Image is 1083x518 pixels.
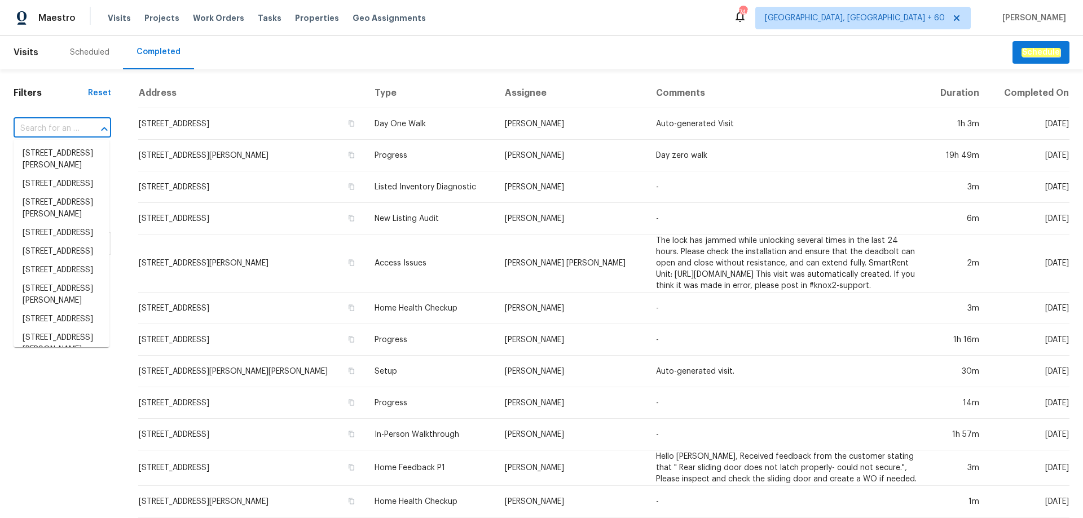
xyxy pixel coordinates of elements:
button: Copy Address [346,462,356,472]
em: Schedule [1022,48,1060,57]
td: [STREET_ADDRESS] [138,108,366,140]
td: The lock has jammed while unlocking several times in the last 24 hours. Please check the installa... [647,234,926,293]
td: [STREET_ADDRESS] [138,171,366,203]
div: Completed [137,46,180,57]
input: Search for an address... [14,120,80,138]
button: Copy Address [346,213,356,223]
li: [STREET_ADDRESS] [14,175,109,193]
td: [DATE] [988,140,1069,171]
td: 1h 57m [926,419,988,450]
td: Home Feedback P1 [366,450,496,486]
td: 6m [926,203,988,234]
td: Listed Inventory Diagnostic [366,171,496,203]
td: [STREET_ADDRESS] [138,203,366,234]
td: [PERSON_NAME] [496,171,647,203]
td: 1h 3m [926,108,988,140]
td: [DATE] [988,450,1069,486]
td: Auto-generated Visit [647,108,926,140]
th: Type [366,78,496,108]
th: Assignee [496,78,647,108]
th: Comments [647,78,926,108]
li: [STREET_ADDRESS] [14,261,109,280]
button: Copy Address [346,181,356,192]
td: Setup [366,356,496,387]
td: [DATE] [988,203,1069,234]
td: - [647,387,926,419]
td: 2m [926,234,988,293]
li: [STREET_ADDRESS][PERSON_NAME] [14,144,109,175]
button: Copy Address [346,150,356,160]
span: [GEOGRAPHIC_DATA], [GEOGRAPHIC_DATA] + 60 [765,12,945,24]
span: Visits [108,12,131,24]
span: [PERSON_NAME] [998,12,1066,24]
td: - [647,419,926,450]
th: Completed On [988,78,1069,108]
td: 3m [926,171,988,203]
th: Address [138,78,366,108]
li: [STREET_ADDRESS] [14,242,109,261]
td: [PERSON_NAME] [496,450,647,486]
td: Progress [366,140,496,171]
th: Duration [926,78,988,108]
td: Auto-generated visit. [647,356,926,387]
td: In-Person Walkthrough [366,419,496,450]
button: Schedule [1012,41,1069,64]
li: [STREET_ADDRESS][PERSON_NAME] [14,193,109,224]
td: [PERSON_NAME] [PERSON_NAME] [496,234,647,293]
td: [DATE] [988,293,1069,324]
td: 3m [926,450,988,486]
button: Copy Address [346,303,356,313]
td: - [647,324,926,356]
td: [DATE] [988,234,1069,293]
button: Copy Address [346,258,356,268]
td: - [647,293,926,324]
td: [DATE] [988,486,1069,517]
td: Hello [PERSON_NAME], Received feedback from the customer stating that " Rear sliding door does no... [647,450,926,486]
td: [STREET_ADDRESS][PERSON_NAME] [138,140,366,171]
td: [STREET_ADDRESS] [138,419,366,450]
td: [STREET_ADDRESS] [138,293,366,324]
span: Visits [14,40,38,65]
td: - [647,486,926,517]
button: Close [96,121,112,137]
td: 19h 49m [926,140,988,171]
span: Maestro [38,12,76,24]
div: Reset [88,87,111,99]
td: [PERSON_NAME] [496,486,647,517]
td: New Listing Audit [366,203,496,234]
button: Copy Address [346,429,356,439]
span: Geo Assignments [353,12,426,24]
td: [STREET_ADDRESS] [138,324,366,356]
button: Copy Address [346,496,356,506]
li: [STREET_ADDRESS][PERSON_NAME] [14,280,109,310]
td: [PERSON_NAME] [496,356,647,387]
li: [STREET_ADDRESS] [14,224,109,242]
td: [DATE] [988,108,1069,140]
td: 3m [926,293,988,324]
button: Copy Address [346,334,356,344]
button: Copy Address [346,118,356,129]
td: [DATE] [988,356,1069,387]
td: [PERSON_NAME] [496,203,647,234]
td: - [647,171,926,203]
td: Progress [366,324,496,356]
span: Tasks [258,14,281,22]
td: Day One Walk [366,108,496,140]
td: [STREET_ADDRESS][PERSON_NAME] [138,234,366,293]
td: [PERSON_NAME] [496,140,647,171]
td: 1h 16m [926,324,988,356]
span: Work Orders [193,12,244,24]
h1: Filters [14,87,88,99]
td: [PERSON_NAME] [496,419,647,450]
li: [STREET_ADDRESS] [14,310,109,329]
td: Home Health Checkup [366,486,496,517]
td: 1m [926,486,988,517]
div: Scheduled [70,47,109,58]
td: Day zero walk [647,140,926,171]
td: [PERSON_NAME] [496,324,647,356]
td: [DATE] [988,419,1069,450]
td: Access Issues [366,234,496,293]
td: [STREET_ADDRESS][PERSON_NAME][PERSON_NAME] [138,356,366,387]
td: [STREET_ADDRESS] [138,450,366,486]
span: Properties [295,12,339,24]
